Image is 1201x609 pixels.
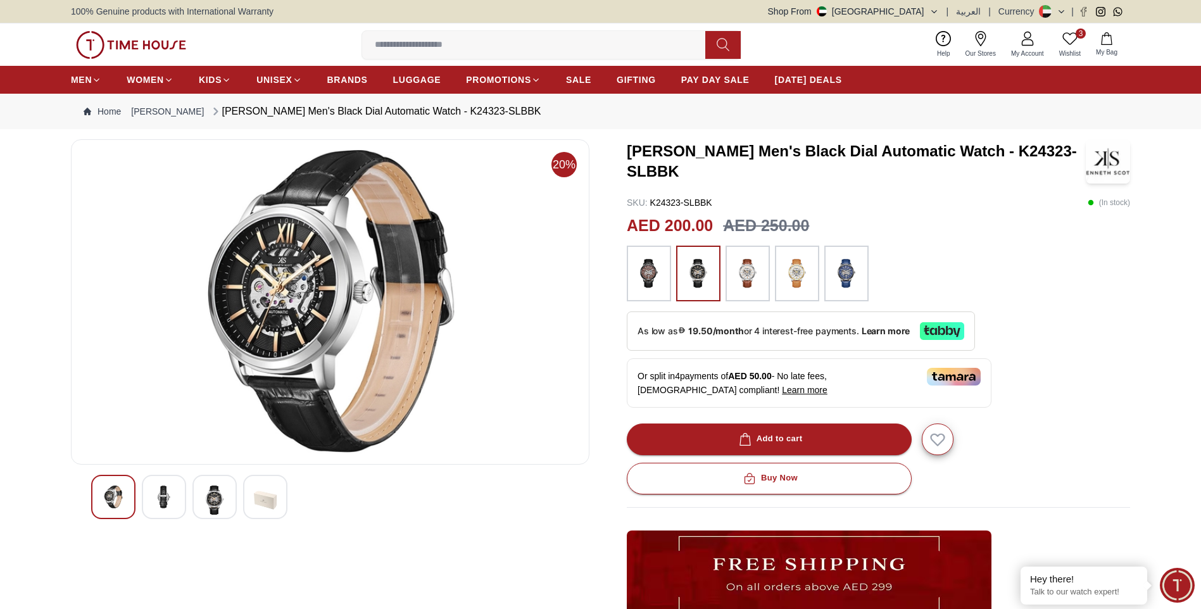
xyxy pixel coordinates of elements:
span: UNISEX [256,73,292,86]
a: BRANDS [327,68,368,91]
img: Tamara [927,368,981,386]
a: Help [929,28,958,61]
span: LUGGAGE [393,73,441,86]
h3: AED 250.00 [723,214,809,238]
a: GIFTING [617,68,656,91]
p: Talk to our watch expert! [1030,587,1138,598]
span: Our Stores [960,49,1001,58]
nav: Breadcrumb [71,94,1130,129]
img: Kenneth Scott Men's Green Dial Automatic Watch - K24323-BLBH [203,486,226,515]
img: ... [781,252,813,295]
span: | [988,5,991,18]
a: PROMOTIONS [466,68,541,91]
h2: AED 200.00 [627,214,713,238]
span: WOMEN [127,73,164,86]
button: Shop From[GEOGRAPHIC_DATA] [768,5,939,18]
div: Add to cart [736,432,803,446]
img: Kenneth Scott Men's Green Dial Automatic Watch - K24323-BLBH [82,150,579,454]
a: PAY DAY SALE [681,68,750,91]
a: Whatsapp [1113,7,1122,16]
span: Learn more [782,385,827,395]
img: ... [732,252,764,295]
a: MEN [71,68,101,91]
span: 100% Genuine products with International Warranty [71,5,274,18]
span: Help [932,49,955,58]
img: Kenneth Scott Men's Black Dial Automatic Watch - K24323-SLBBK [1086,139,1130,184]
a: Facebook [1079,7,1088,16]
a: SALE [566,68,591,91]
a: 3Wishlist [1052,28,1088,61]
span: 20% [551,152,577,177]
p: ( In stock ) [1088,196,1130,209]
span: SKU : [627,198,648,208]
span: | [1071,5,1074,18]
div: Hey there! [1030,573,1138,586]
span: PAY DAY SALE [681,73,750,86]
button: Buy Now [627,463,912,494]
span: GIFTING [617,73,656,86]
a: UNISEX [256,68,301,91]
div: [PERSON_NAME] Men's Black Dial Automatic Watch - K24323-SLBBK [210,104,541,119]
a: [PERSON_NAME] [131,105,204,118]
img: ... [831,252,862,295]
span: KIDS [199,73,222,86]
img: Kenneth Scott Men's Green Dial Automatic Watch - K24323-BLBH [254,486,277,515]
a: LUGGAGE [393,68,441,91]
button: العربية [956,5,981,18]
a: WOMEN [127,68,173,91]
a: [DATE] DEALS [775,68,842,91]
span: SALE [566,73,591,86]
span: 3 [1076,28,1086,39]
img: ... [682,252,714,295]
span: My Bag [1091,47,1122,57]
h3: [PERSON_NAME] Men's Black Dial Automatic Watch - K24323-SLBBK [627,141,1086,182]
div: Or split in 4 payments of - No late fees, [DEMOGRAPHIC_DATA] compliant! [627,358,991,408]
img: ... [76,31,186,59]
span: BRANDS [327,73,368,86]
a: Instagram [1096,7,1105,16]
a: Our Stores [958,28,1003,61]
a: KIDS [199,68,231,91]
p: K24323-SLBBK [627,196,712,209]
span: My Account [1006,49,1049,58]
span: PROMOTIONS [466,73,531,86]
div: Buy Now [741,471,798,486]
span: MEN [71,73,92,86]
div: Chat Widget [1160,568,1195,603]
img: United Arab Emirates [817,6,827,16]
img: ... [633,252,665,295]
a: Home [84,105,121,118]
button: My Bag [1088,30,1125,60]
button: Add to cart [627,424,912,455]
span: Wishlist [1054,49,1086,58]
span: | [946,5,949,18]
div: Currency [998,5,1040,18]
img: Kenneth Scott Men's Green Dial Automatic Watch - K24323-BLBH [153,486,175,508]
span: AED 50.00 [728,371,771,381]
span: [DATE] DEALS [775,73,842,86]
img: Kenneth Scott Men's Green Dial Automatic Watch - K24323-BLBH [102,486,125,508]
